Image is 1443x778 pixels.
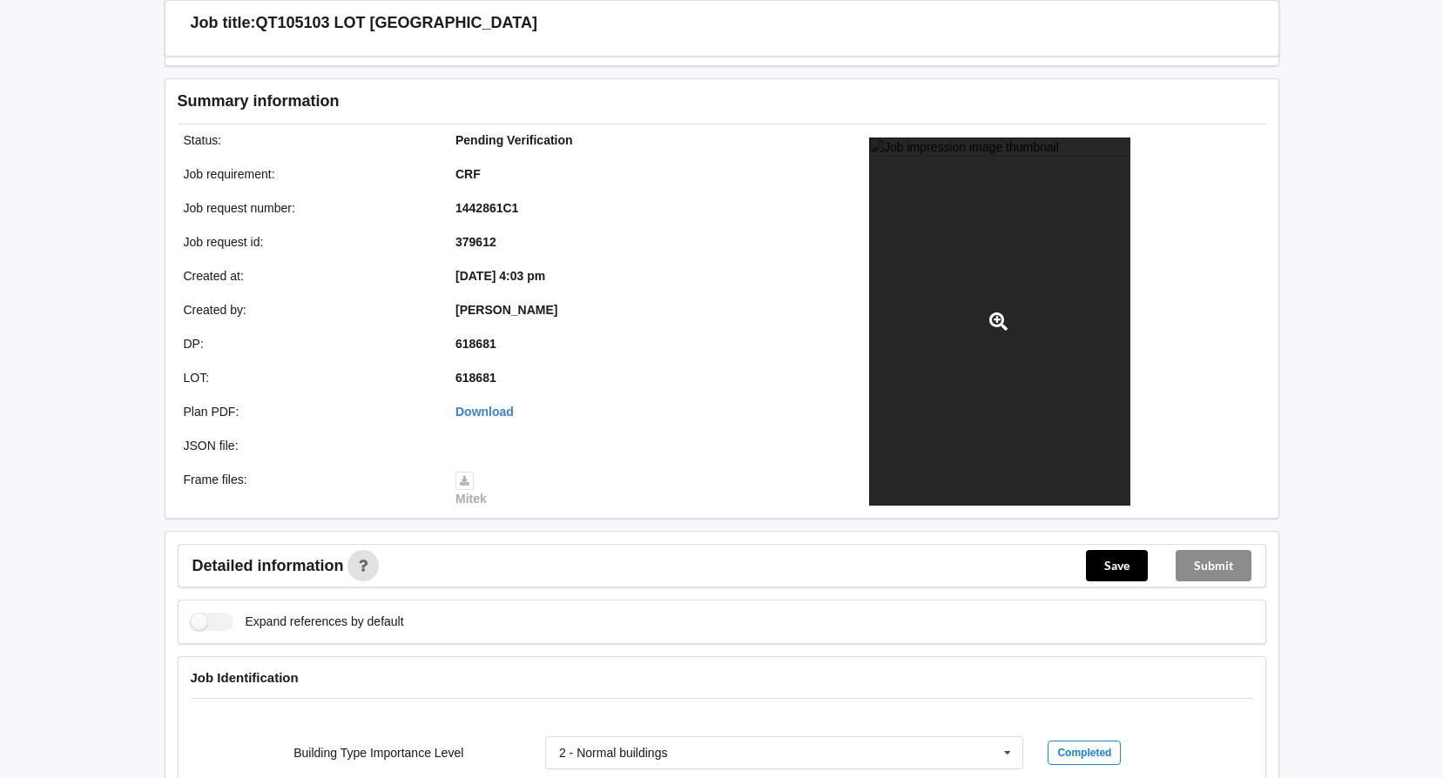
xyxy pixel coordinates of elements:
[455,303,557,317] b: [PERSON_NAME]
[1086,550,1148,581] button: Save
[256,13,537,33] h3: QT105103 LOT [GEOGRAPHIC_DATA]
[455,337,496,351] b: 618681
[172,267,444,285] div: Created at :
[191,613,404,631] label: Expand references by default
[455,235,496,249] b: 379612
[192,558,344,573] span: Detailed information
[172,403,444,420] div: Plan PDF :
[172,471,444,507] div: Frame files :
[172,233,444,251] div: Job request id :
[172,437,444,454] div: JSON file :
[191,13,256,33] h3: Job title:
[172,335,444,352] div: DP :
[455,473,487,506] a: Mitek
[1048,741,1121,765] div: Completed
[455,201,518,215] b: 1442861C1
[172,131,444,149] div: Status :
[559,747,668,759] div: 2 - Normal buildings
[172,301,444,319] div: Created by :
[293,746,463,760] label: Building Type Importance Level
[178,91,988,111] h3: Summary information
[455,371,496,385] b: 618681
[191,669,1253,686] h4: Job Identification
[172,369,444,386] div: LOT :
[172,165,444,183] div: Job requirement :
[455,405,514,419] a: Download
[455,167,481,181] b: CRF
[172,199,444,217] div: Job request number :
[455,269,545,283] b: [DATE] 4:03 pm
[455,133,573,147] b: Pending Verification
